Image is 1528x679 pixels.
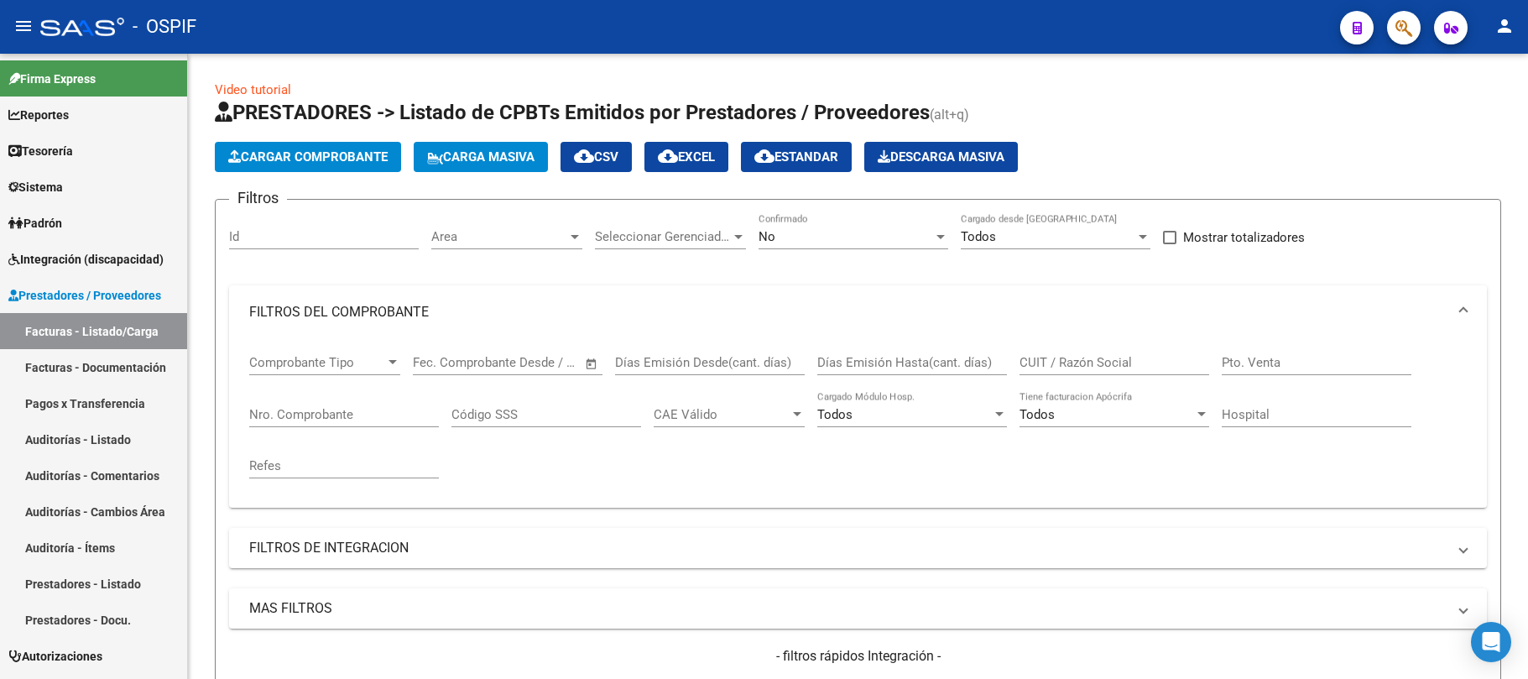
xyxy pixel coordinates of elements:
span: Descarga Masiva [878,149,1004,165]
input: Start date [413,355,467,370]
mat-icon: cloud_download [754,146,774,166]
span: Prestadores / Proveedores [8,286,161,305]
span: Comprobante Tipo [249,355,385,370]
span: Estandar [754,149,838,165]
span: Tesorería [8,142,73,160]
h3: Filtros [229,186,287,210]
span: Firma Express [8,70,96,88]
mat-icon: cloud_download [574,146,594,166]
button: Cargar Comprobante [215,142,401,172]
span: PRESTADORES -> Listado de CPBTs Emitidos por Prestadores / Proveedores [215,101,930,124]
span: Todos [817,407,853,422]
mat-panel-title: FILTROS DE INTEGRACION [249,539,1447,557]
button: Open calendar [582,354,602,373]
span: Cargar Comprobante [228,149,388,165]
span: Autorizaciones [8,647,102,666]
span: Integración (discapacidad) [8,250,164,269]
mat-expansion-panel-header: FILTROS DE INTEGRACION [229,528,1487,568]
h4: - filtros rápidos Integración - [229,647,1487,666]
span: CSV [574,149,618,165]
input: End date [482,355,564,370]
mat-icon: menu [13,16,34,36]
mat-panel-title: MAS FILTROS [249,599,1447,618]
span: Todos [1020,407,1055,422]
div: Open Intercom Messenger [1471,622,1511,662]
span: Todos [961,229,996,244]
button: EXCEL [644,142,728,172]
mat-icon: person [1494,16,1515,36]
span: EXCEL [658,149,715,165]
app-download-masive: Descarga masiva de comprobantes (adjuntos) [864,142,1018,172]
span: Padrón [8,214,62,232]
mat-panel-title: FILTROS DEL COMPROBANTE [249,303,1447,321]
span: Carga Masiva [427,149,535,165]
mat-icon: cloud_download [658,146,678,166]
mat-expansion-panel-header: FILTROS DEL COMPROBANTE [229,285,1487,339]
span: (alt+q) [930,107,969,123]
button: Estandar [741,142,852,172]
span: Mostrar totalizadores [1183,227,1305,248]
div: FILTROS DEL COMPROBANTE [229,339,1487,508]
span: Reportes [8,106,69,124]
span: Seleccionar Gerenciador [595,229,731,244]
span: CAE Válido [654,407,790,422]
mat-expansion-panel-header: MAS FILTROS [229,588,1487,629]
span: No [759,229,775,244]
button: CSV [561,142,632,172]
span: Area [431,229,567,244]
a: Video tutorial [215,82,291,97]
button: Descarga Masiva [864,142,1018,172]
span: Sistema [8,178,63,196]
button: Carga Masiva [414,142,548,172]
span: - OSPIF [133,8,196,45]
